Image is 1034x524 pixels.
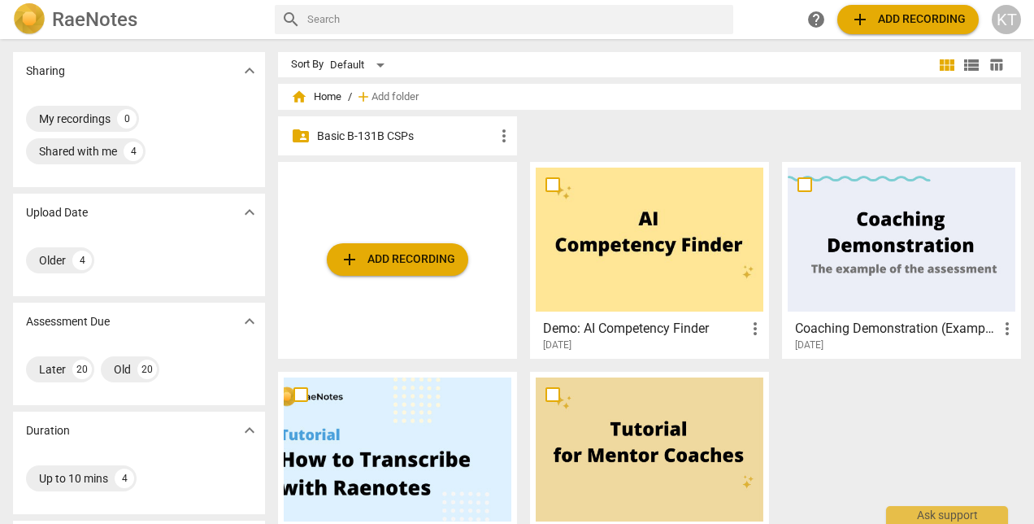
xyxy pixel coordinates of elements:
[886,506,1008,524] div: Ask support
[543,319,745,338] h3: Demo: AI Competency Finder
[240,421,259,440] span: expand_more
[114,361,131,378] div: Old
[307,7,727,33] input: Search
[355,89,371,105] span: add
[291,89,341,105] span: Home
[850,10,870,29] span: add
[962,55,981,75] span: view_list
[291,89,307,105] span: home
[240,312,259,331] span: expand_more
[39,252,66,269] div: Older
[330,52,390,78] div: Default
[115,469,134,488] div: 4
[237,418,262,443] button: Show more
[39,143,117,159] div: Shared with me
[52,8,137,31] h2: RaeNotes
[937,55,957,75] span: view_module
[802,5,831,34] a: Help
[340,250,455,269] span: Add recording
[348,91,352,103] span: /
[850,10,966,29] span: Add recording
[984,53,1008,77] button: Table view
[788,168,1015,352] a: Coaching Demonstration (Example)[DATE]
[39,361,66,378] div: Later
[13,3,46,36] img: Logo
[837,5,979,34] button: Upload
[317,128,494,145] p: Basic B-131B CSPs
[340,250,359,269] span: add
[494,126,514,146] span: more_vert
[72,251,92,270] div: 4
[39,470,108,487] div: Up to 10 mins
[237,59,262,83] button: Show more
[240,61,259,81] span: expand_more
[72,360,92,379] div: 20
[988,57,1004,72] span: table_chart
[237,200,262,225] button: Show more
[371,91,419,103] span: Add folder
[806,10,826,29] span: help
[26,422,70,439] p: Duration
[327,243,468,276] button: Upload
[117,109,137,129] div: 0
[137,360,157,379] div: 20
[795,338,823,352] span: [DATE]
[935,53,959,77] button: Tile view
[959,53,984,77] button: List view
[745,319,765,338] span: more_vert
[795,319,997,338] h3: Coaching Demonstration (Example)
[240,203,259,222] span: expand_more
[997,319,1017,338] span: more_vert
[124,142,143,161] div: 4
[26,313,110,330] p: Assessment Due
[543,338,571,352] span: [DATE]
[291,126,311,146] span: folder_shared
[237,309,262,334] button: Show more
[39,111,111,127] div: My recordings
[992,5,1021,34] button: KT
[13,3,262,36] a: LogoRaeNotes
[26,204,88,221] p: Upload Date
[536,168,763,352] a: Demo: AI Competency Finder[DATE]
[291,59,324,71] div: Sort By
[26,63,65,80] p: Sharing
[281,10,301,29] span: search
